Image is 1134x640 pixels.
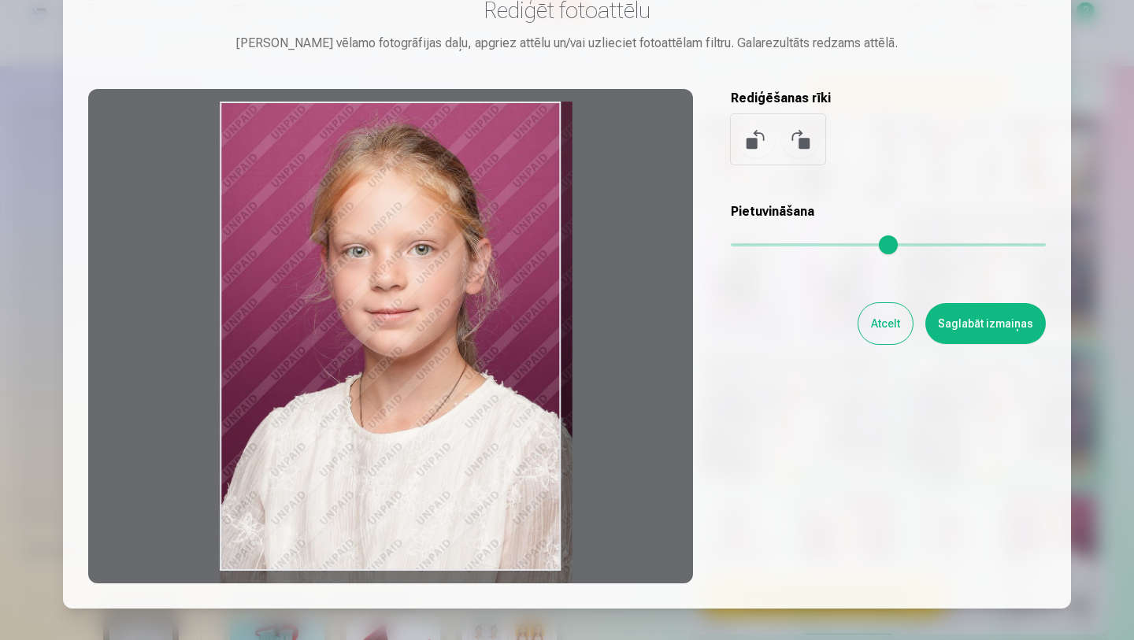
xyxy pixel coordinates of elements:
[731,89,1046,108] h5: Rediģēšanas rīki
[731,202,1046,221] h5: Pietuvināšana
[88,34,1046,53] div: [PERSON_NAME] vēlamo fotogrāfijas daļu, apgriez attēlu un/vai uzlieciet fotoattēlam filtru. Galar...
[858,303,913,344] button: Atcelt
[925,303,1046,344] button: Saglabāt izmaiņas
